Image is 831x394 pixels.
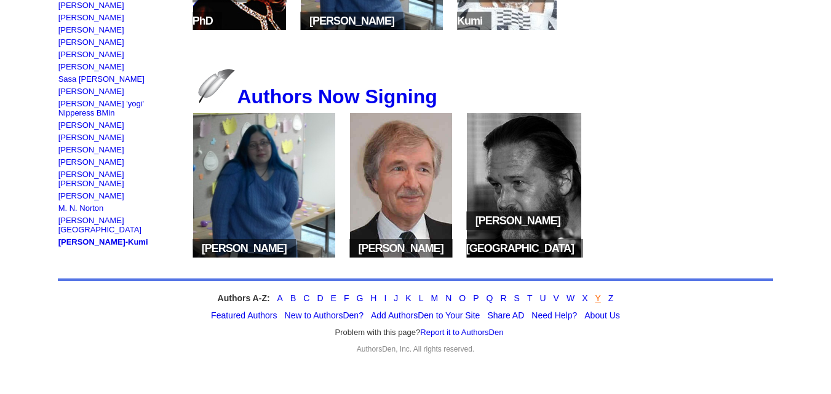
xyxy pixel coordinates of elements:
img: space [303,18,309,25]
a: Z [608,293,614,303]
a: Share AD [487,310,524,320]
img: space [394,18,400,25]
img: shim.gif [58,246,62,250]
a: I [384,293,386,303]
a: [PERSON_NAME] [PERSON_NAME] [58,170,124,188]
img: space [443,246,450,252]
a: D [317,293,323,303]
a: space[PERSON_NAME]space [346,252,456,261]
img: space [352,246,359,252]
a: [PERSON_NAME]-Kumi [58,237,148,246]
a: U [539,293,546,303]
a: M. N. Norton [58,203,104,213]
img: space [469,218,475,224]
a: [PERSON_NAME] [58,50,124,59]
a: Y [595,293,600,303]
img: shim.gif [58,200,62,203]
a: H [370,293,376,303]
a: K [405,293,411,303]
a: [PERSON_NAME] [58,157,124,167]
img: shim.gif [58,84,62,87]
a: [PERSON_NAME][GEOGRAPHIC_DATA] [58,216,141,234]
a: J [394,293,398,303]
img: shim.gif [58,234,62,237]
img: space [213,18,219,25]
a: Sasa [PERSON_NAME] [58,74,145,84]
img: shim.gif [58,167,62,170]
img: shim.gif [58,154,62,157]
img: space [196,246,202,252]
a: A [277,293,283,303]
a: Featured Authors [211,310,277,320]
a: [PERSON_NAME] [58,37,124,47]
a: M [431,293,439,303]
a: F [344,293,349,303]
img: shim.gif [58,47,62,50]
a: G [356,293,363,303]
span: [PERSON_NAME][GEOGRAPHIC_DATA] [466,211,583,258]
a: O [459,293,466,303]
a: B [290,293,296,303]
a: [PERSON_NAME] [58,25,124,34]
a: C [303,293,309,303]
img: shim.gif [58,22,62,25]
span: [PERSON_NAME] [300,12,404,30]
strong: Authors A-Z: [218,293,270,303]
a: New to AuthorsDen? [285,310,364,320]
a: S [514,293,520,303]
a: space[PERSON_NAME]space [296,25,447,34]
a: L [419,293,424,303]
a: space[PERSON_NAME]-Kumispace [453,25,561,34]
a: P [473,293,479,303]
a: [PERSON_NAME] [58,87,124,96]
a: R [500,293,506,303]
a: [PERSON_NAME] [58,191,124,200]
a: Report it to AuthorsDen [420,328,503,337]
a: T [527,293,533,303]
img: feather.jpg [198,69,235,103]
a: [PERSON_NAME] [58,62,124,71]
a: E [331,293,336,303]
a: [PERSON_NAME] 'yogi' Nipperess BMin [58,99,144,117]
a: Add AuthorsDen to Your Site [371,310,480,320]
img: shim.gif [58,59,62,62]
a: Authors Now Signing [196,85,437,108]
a: [PERSON_NAME] [58,1,124,10]
a: About Us [584,310,620,320]
span: [PERSON_NAME] [349,239,453,258]
a: [PERSON_NAME] [58,145,124,154]
img: shim.gif [58,10,62,13]
img: shim.gif [58,188,62,191]
a: N [445,293,451,303]
a: X [582,293,587,303]
img: shim.gif [58,142,62,145]
a: [PERSON_NAME] [58,13,124,22]
img: space [574,246,580,252]
a: [PERSON_NAME] [58,120,124,130]
a: [PERSON_NAME] [58,133,124,142]
font: Problem with this page? [335,328,504,337]
span: [PERSON_NAME] [193,239,296,258]
img: shim.gif [58,213,62,216]
img: space [287,246,293,252]
a: V [554,293,559,303]
a: W [567,293,575,303]
img: shim.gif [58,96,62,99]
a: Need Help? [531,310,577,320]
img: shim.gif [58,130,62,133]
img: space [482,18,488,25]
a: space[PERSON_NAME] PhDspace [189,25,290,34]
img: shim.gif [58,71,62,74]
a: space[PERSON_NAME]space [189,252,340,261]
a: space[PERSON_NAME][GEOGRAPHIC_DATA]space [463,252,586,261]
a: Q [487,293,493,303]
div: AuthorsDen, Inc. All rights reserved. [58,345,774,353]
img: shim.gif [58,117,62,120]
img: shim.gif [58,34,62,37]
